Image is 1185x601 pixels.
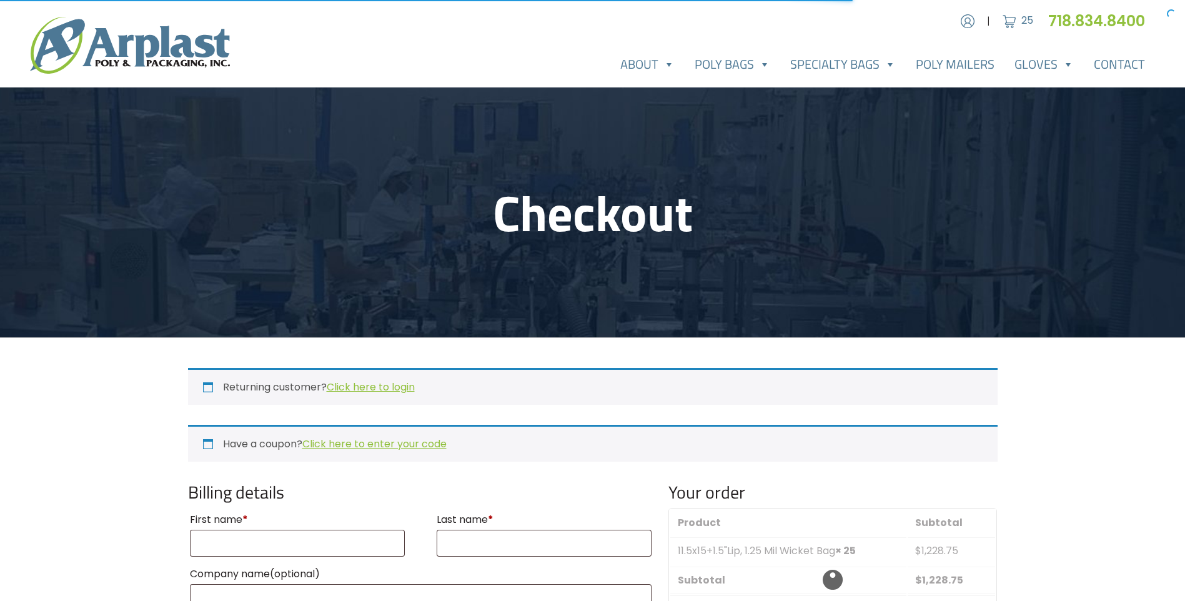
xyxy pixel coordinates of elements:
span: (optional) [270,567,320,581]
a: Poly Bags [685,52,780,77]
a: Specialty Bags [780,52,906,77]
label: Last name [437,510,652,530]
span: 25 [1021,13,1033,27]
h3: Billing details [188,482,654,503]
div: Returning customer? [188,368,998,405]
label: First name [190,510,405,530]
h3: Your order [668,482,997,503]
a: Click here to enter your code [302,437,447,451]
a: 718.834.8400 [1048,11,1155,31]
label: Company name [190,564,652,584]
img: logo [30,17,230,74]
a: Contact [1084,52,1155,77]
a: About [610,52,685,77]
a: Click here to login [327,380,415,394]
div: Have a coupon? [188,425,998,462]
a: Poly Mailers [906,52,1004,77]
span: | [987,14,990,29]
h1: Checkout [188,182,998,242]
a: Gloves [1004,52,1084,77]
